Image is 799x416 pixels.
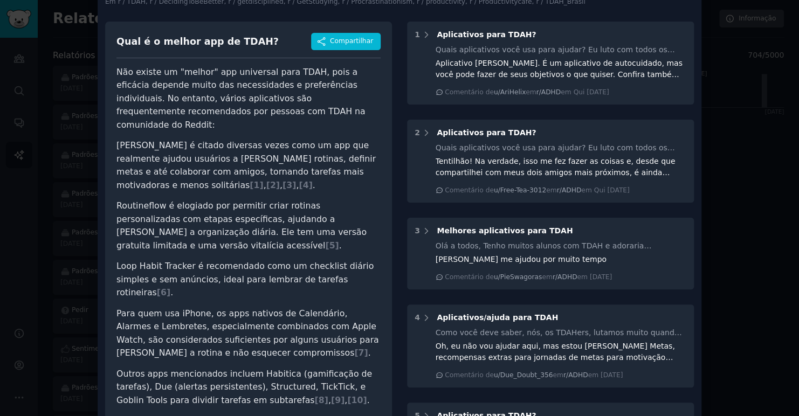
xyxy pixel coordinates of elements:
[536,88,561,96] span: r/ADHD
[299,180,312,190] span: [ 4 ]
[437,226,573,235] span: Melhores aplicativos para TDAH
[330,37,373,46] span: Compartilhar
[436,156,687,178] div: Tentilhão! Na verdade, isso me fez fazer as coisas e, desde que compartilhei com meus dois amigos...
[494,186,546,194] span: u/Free-Tea-3012
[436,44,687,56] div: Quais aplicativos você usa para ajudar? Eu luto com todos os aplicativos diferentes e muitos dele...
[116,307,381,360] li: Para quem usa iPhone, os apps nativos de Calendário, Alarmes e Lembretes, especialmente combinado...
[116,35,279,48] div: Qual é o melhor app de TDAH?
[436,58,687,80] div: Aplicativo [PERSON_NAME]. É um aplicativo de autocuidado, mas você pode fazer de seus objetivos o...
[325,240,339,251] span: [ 5 ]
[311,33,381,50] button: Compartilhar
[157,287,170,297] span: [ 6 ]
[494,371,553,379] span: u/Due_Doubt_356
[436,341,687,363] div: Oh, eu não vou ajudar aqui, mas estou [PERSON_NAME] Metas, recompensas extras para jornadas de me...
[116,199,381,252] li: Routineflow é elogiado por permitir criar rotinas personalizadas com etapas específicas, ajudando...
[250,180,263,190] span: [ 1 ]
[563,371,588,379] span: r/ADHD
[436,327,687,338] div: Como você deve saber, nós, os TDAHers, lutamos muito quando se trata [PERSON_NAME] decisões, mesm...
[494,273,542,281] span: u/PieSwagoras
[437,313,558,322] span: Aplicativos/ajuda para TDAH
[436,142,687,154] div: Quais aplicativos você usa para ajudar? Eu luto com todos os aplicativos diferentes e muitos dele...
[314,395,328,405] span: [ 8 ]
[116,139,381,192] li: [PERSON_NAME] é citado diversas vezes como um app que realmente ajudou usuários a [PERSON_NAME] r...
[116,66,381,132] p: Não existe um "melhor" app universal para TDAH, pois a eficácia depende muito das necessidades e ...
[415,225,420,237] div: 3
[415,29,420,40] div: 1
[347,395,367,405] span: [ 10 ]
[436,240,687,252] div: Olá a todos, Tenho muitos alunos com TDAH e adoraria recomendar a eles ferramentas que tenham val...
[283,180,296,190] span: [ 3 ]
[445,186,630,196] div: Comentário de em em Qui [DATE]
[437,30,536,39] span: Aplicativos para TDAH?
[116,368,381,407] li: Outros apps mencionados incluem Habitica (gamificação de tarefas), Due (alertas persistentes), St...
[331,395,345,405] span: [ 9 ]
[494,88,526,96] span: u/AriHelix
[556,186,581,194] span: r/ADHD
[354,348,368,358] span: [ 7 ]
[553,273,577,281] span: r/ADHD
[266,180,280,190] span: [ 2 ]
[436,254,687,265] div: [PERSON_NAME] me ajudou por muito tempo
[445,88,609,98] div: Comentário de em em Qui [DATE]
[445,371,623,380] div: Comentário de em em [DATE]
[445,273,612,282] div: Comentário de em em [DATE]
[116,260,381,300] li: Loop Habit Tracker é recomendado como um checklist diário simples e sem anúncios, ideal para lemb...
[415,127,420,138] div: 2
[437,128,536,137] span: Aplicativos para TDAH?
[415,312,420,323] div: 4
